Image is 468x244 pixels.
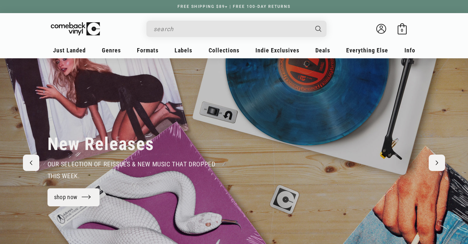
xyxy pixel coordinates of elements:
span: Indie Exclusives [255,47,299,54]
span: Collections [209,47,239,54]
span: Labels [175,47,192,54]
h2: New Releases [47,133,154,155]
span: Info [404,47,415,54]
a: shop now [47,188,100,206]
span: Formats [137,47,159,54]
span: our selection of reissues & new music that dropped this week. [47,160,215,180]
span: Genres [102,47,121,54]
span: 0 [401,28,403,33]
span: Deals [315,47,330,54]
a: FREE SHIPPING $89+ | FREE 100-DAY RETURNS [171,4,297,9]
button: Search [309,21,327,37]
span: Everything Else [346,47,388,54]
input: search [154,22,309,36]
div: Search [146,21,327,37]
span: Just Landed [53,47,86,54]
button: Previous slide [23,155,39,171]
